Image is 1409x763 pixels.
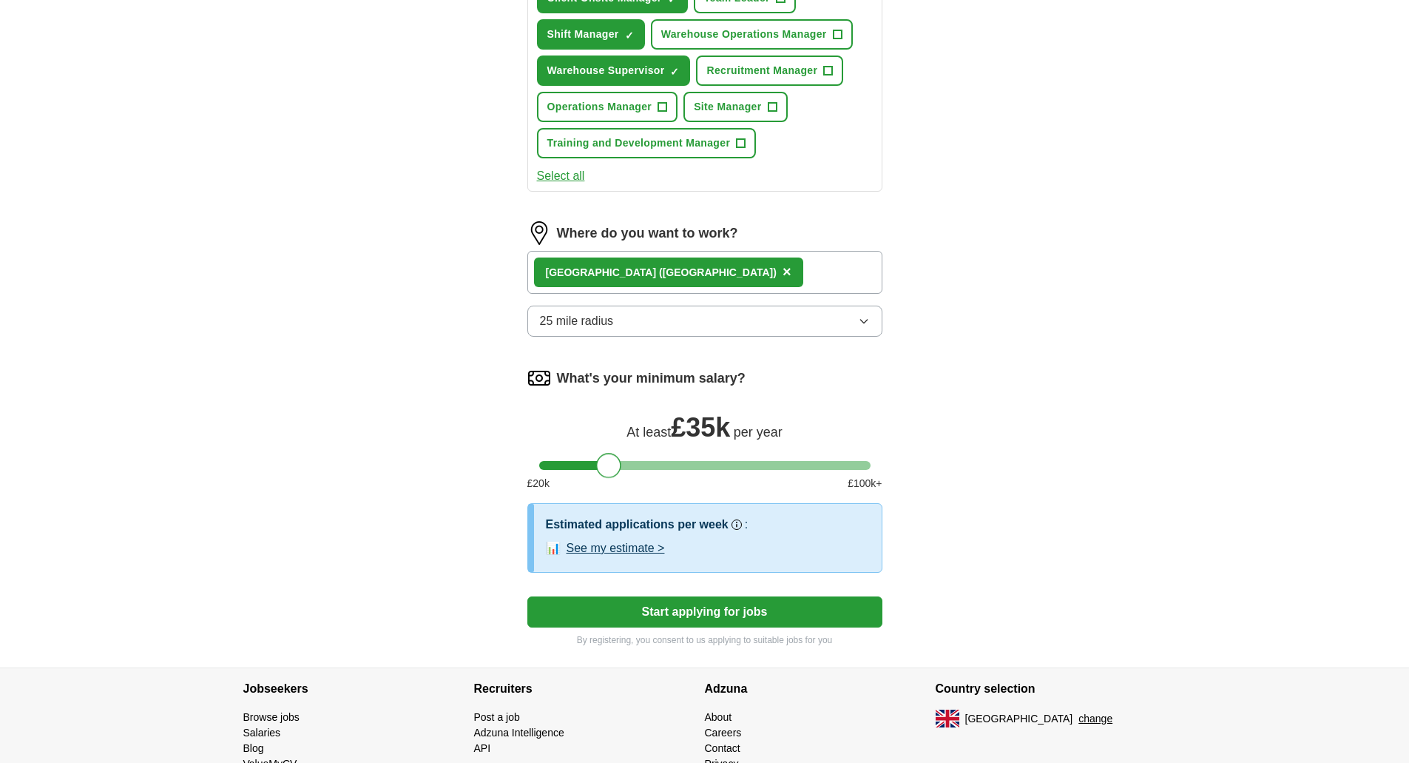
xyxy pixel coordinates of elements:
[965,711,1073,727] span: [GEOGRAPHIC_DATA]
[243,742,264,754] a: Blog
[661,27,827,42] span: Warehouse Operations Manager
[540,312,614,330] span: 25 mile radius
[474,727,564,739] a: Adzuna Intelligence
[557,223,738,243] label: Where do you want to work?
[936,710,959,727] img: UK flag
[546,540,561,557] span: 📊
[705,727,742,739] a: Careers
[547,27,619,42] span: Shift Manager
[474,711,520,723] a: Post a job
[557,369,746,389] label: What's your minimum salary?
[694,99,761,115] span: Site Manager
[671,412,730,443] span: £ 35k
[626,425,671,440] span: At least
[651,19,853,50] button: Warehouse Operations Manager
[745,516,748,534] h3: :
[683,92,787,122] button: Site Manager
[706,63,817,78] span: Recruitment Manager
[527,366,551,390] img: salary.png
[537,56,691,86] button: Warehouse Supervisor✓
[547,135,731,151] span: Training and Development Manager
[783,263,791,280] span: ×
[243,711,300,723] a: Browse jobs
[705,742,740,754] a: Contact
[734,425,783,440] span: per year
[546,266,657,278] strong: [GEOGRAPHIC_DATA]
[527,476,550,491] span: £ 20 k
[670,66,679,78] span: ✓
[783,261,791,283] button: ×
[474,742,491,754] a: API
[243,727,281,739] a: Salaries
[625,30,634,41] span: ✓
[546,516,729,534] h3: Estimated applications per week
[527,596,882,628] button: Start applying for jobs
[547,63,665,78] span: Warehouse Supervisor
[1078,711,1112,727] button: change
[537,92,678,122] button: Operations Manager
[527,306,882,337] button: 25 mile radius
[527,633,882,647] p: By registering, you consent to us applying to suitable jobs for you
[659,266,777,278] span: ([GEOGRAPHIC_DATA])
[537,19,645,50] button: Shift Manager✓
[567,540,665,557] button: See my estimate >
[705,711,732,723] a: About
[936,668,1166,710] h4: Country selection
[537,167,585,185] button: Select all
[537,128,757,158] button: Training and Development Manager
[696,56,843,86] button: Recruitment Manager
[547,99,652,115] span: Operations Manager
[527,221,551,245] img: location.png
